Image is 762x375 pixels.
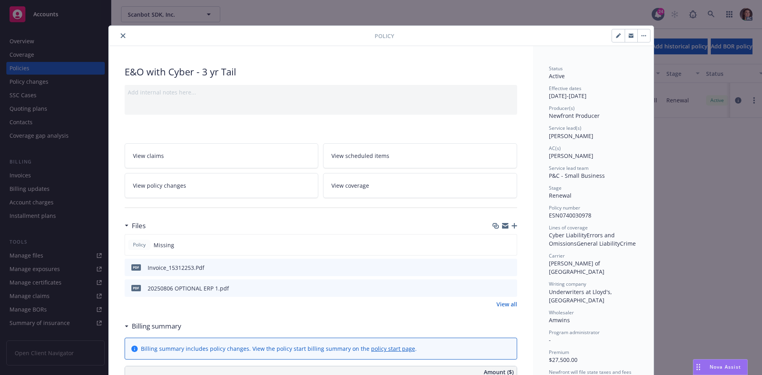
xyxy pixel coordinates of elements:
[549,281,586,287] span: Writing company
[132,221,146,231] h3: Files
[549,172,605,179] span: P&C - Small Business
[323,173,517,198] a: View coverage
[549,65,563,72] span: Status
[549,260,604,275] span: [PERSON_NAME] of [GEOGRAPHIC_DATA]
[549,105,575,112] span: Producer(s)
[549,356,577,363] span: $27,500.00
[549,288,614,304] span: Underwriters at Lloyd's, [GEOGRAPHIC_DATA]
[132,321,181,331] h3: Billing summary
[133,181,186,190] span: View policy changes
[549,152,593,160] span: [PERSON_NAME]
[693,360,703,375] div: Drag to move
[549,85,638,100] div: [DATE] - [DATE]
[375,32,394,40] span: Policy
[494,263,500,272] button: download file
[549,231,587,239] span: Cyber Liability
[133,152,164,160] span: View claims
[125,221,146,231] div: Files
[549,72,565,80] span: Active
[549,329,600,336] span: Program administrator
[710,363,741,370] span: Nova Assist
[494,284,500,292] button: download file
[148,284,229,292] div: 20250806 OPTIONAL ERP 1.pdf
[331,152,389,160] span: View scheduled items
[549,145,561,152] span: AC(s)
[549,349,569,356] span: Premium
[549,212,591,219] span: ESN0740030978
[331,181,369,190] span: View coverage
[154,241,174,249] span: Missing
[131,241,147,248] span: Policy
[496,300,517,308] a: View all
[507,284,514,292] button: preview file
[507,263,514,272] button: preview file
[620,240,636,247] span: Crime
[323,143,517,168] a: View scheduled items
[118,31,128,40] button: close
[549,316,570,324] span: Amwins
[549,132,593,140] span: [PERSON_NAME]
[128,88,514,96] div: Add internal notes here...
[549,125,581,131] span: Service lead(s)
[141,344,417,353] div: Billing summary includes policy changes. View the policy start billing summary on the .
[549,336,551,344] span: -
[125,321,181,331] div: Billing summary
[549,185,562,191] span: Stage
[549,112,600,119] span: Newfront Producer
[371,345,415,352] a: policy start page
[693,359,748,375] button: Nova Assist
[549,165,589,171] span: Service lead team
[549,231,616,247] span: Errors and Omissions
[549,224,588,231] span: Lines of coverage
[549,192,571,199] span: Renewal
[125,143,319,168] a: View claims
[549,204,580,211] span: Policy number
[549,252,565,259] span: Carrier
[549,309,574,316] span: Wholesaler
[125,65,517,79] div: E&O with Cyber - 3 yr Tail
[131,285,141,291] span: pdf
[549,85,581,92] span: Effective dates
[125,173,319,198] a: View policy changes
[131,264,141,270] span: Pdf
[148,263,204,272] div: Invoice_15312253.Pdf
[577,240,620,247] span: General Liability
